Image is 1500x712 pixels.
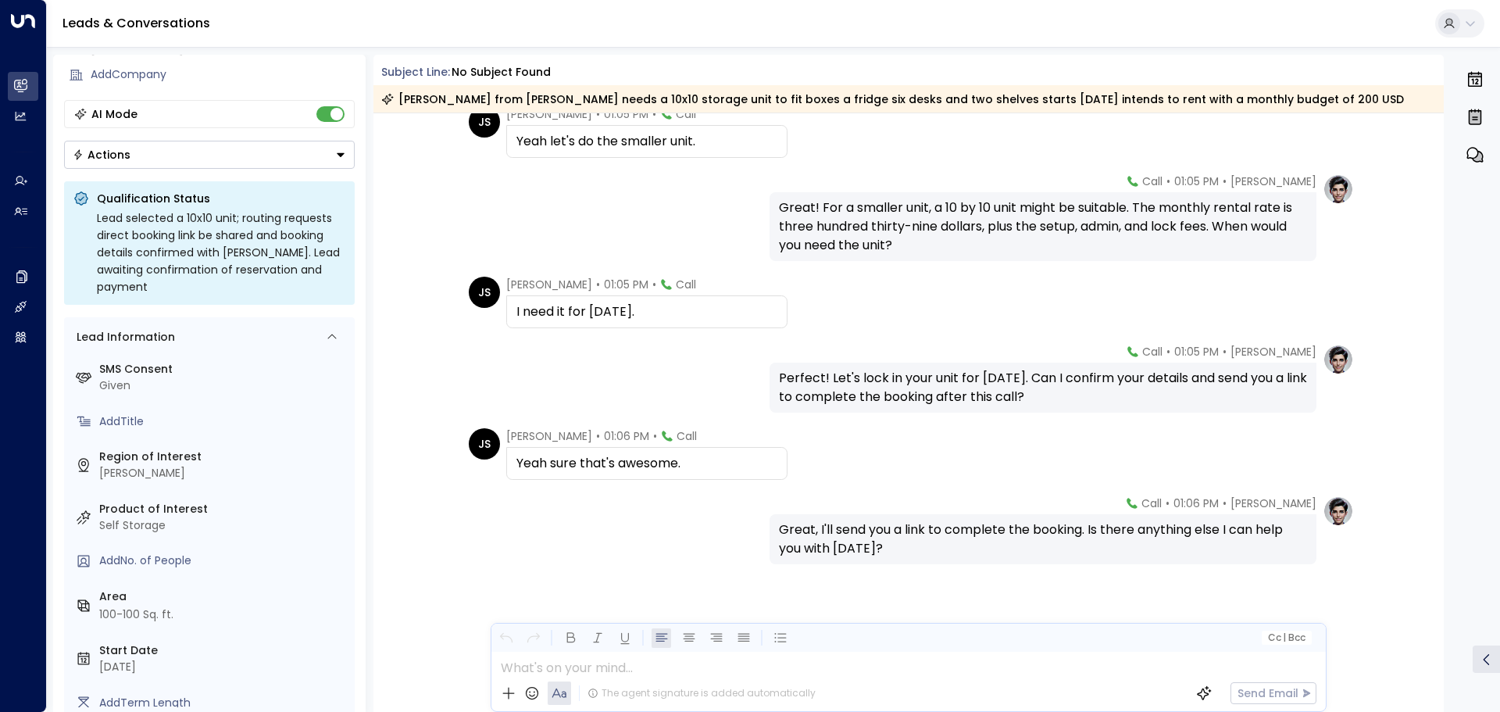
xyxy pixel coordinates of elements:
img: profile-logo.png [1323,344,1354,375]
div: AI Mode [91,106,137,122]
span: Subject Line: [381,64,450,80]
span: Cc Bcc [1267,632,1305,643]
div: 100-100 Sq. ft. [99,606,173,623]
span: Call [676,106,696,122]
span: Call [676,277,696,292]
span: 01:05 PM [1174,344,1219,360]
span: • [596,428,600,444]
div: JS [469,277,500,308]
span: Call [1142,344,1162,360]
span: [PERSON_NAME] [1230,344,1316,360]
span: 01:05 PM [604,106,648,122]
div: The agent signature is added automatically [587,686,816,700]
span: 01:05 PM [1174,174,1219,189]
div: Button group with a nested menu [64,141,355,169]
div: [PERSON_NAME] from [PERSON_NAME] needs a 10x10 storage unit to fit boxes a fridge six desks and t... [381,91,1404,107]
span: • [1223,174,1227,189]
label: Area [99,589,348,605]
div: Yeah sure that's awesome. [516,454,777,473]
span: • [1223,344,1227,360]
span: [PERSON_NAME] [1230,174,1316,189]
div: Actions [73,148,130,162]
span: [PERSON_NAME] [506,428,592,444]
button: Actions [64,141,355,169]
span: | [1283,632,1286,643]
span: [PERSON_NAME] [506,106,592,122]
div: Great, I'll send you a link to complete the booking. Is there anything else I can help you with [... [779,521,1307,558]
button: Cc|Bcc [1261,631,1311,646]
span: • [1223,496,1227,511]
label: Region of Interest [99,449,348,465]
div: [PERSON_NAME] [99,465,348,481]
span: • [653,428,657,444]
span: Call [1141,496,1162,511]
div: I need it for [DATE]. [516,302,777,321]
button: Undo [496,628,516,648]
img: profile-logo.png [1323,496,1354,527]
a: Leads & Conversations [62,14,210,32]
div: Self Storage [99,517,348,534]
span: • [596,277,600,292]
div: Great! For a smaller unit, a 10 by 10 unit might be suitable. The monthly rental rate is three hu... [779,199,1307,255]
span: • [652,106,656,122]
div: AddNo. of People [99,553,348,569]
span: 01:05 PM [604,277,648,292]
div: Lead Information [71,329,175,345]
span: • [1166,344,1170,360]
div: No subject found [452,64,551,81]
div: AddTitle [99,413,348,430]
div: Given [99,377,348,394]
span: • [1166,496,1170,511]
div: JS [469,106,500,138]
div: Perfect! Let's lock in your unit for [DATE]. Can I confirm your details and send you a link to co... [779,369,1307,406]
span: • [596,106,600,122]
label: SMS Consent [99,361,348,377]
div: AddTerm Length [99,695,348,711]
div: Lead selected a 10x10 unit; routing requests direct booking link be shared and booking details co... [97,209,345,295]
span: • [1166,174,1170,189]
div: Yeah let's do the smaller unit. [516,132,777,151]
span: [PERSON_NAME] [1230,496,1316,511]
img: profile-logo.png [1323,174,1354,205]
div: [DATE] [99,659,348,675]
div: JS [469,428,500,460]
p: Qualification Status [97,191,345,206]
span: 01:06 PM [604,428,649,444]
label: Product of Interest [99,501,348,517]
div: AddCompany [91,66,355,83]
span: Call [677,428,697,444]
span: [PERSON_NAME] [506,277,592,292]
span: Call [1142,174,1162,189]
span: • [652,277,656,292]
button: Redo [523,628,543,648]
span: 01:06 PM [1173,496,1219,511]
label: Start Date [99,642,348,659]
